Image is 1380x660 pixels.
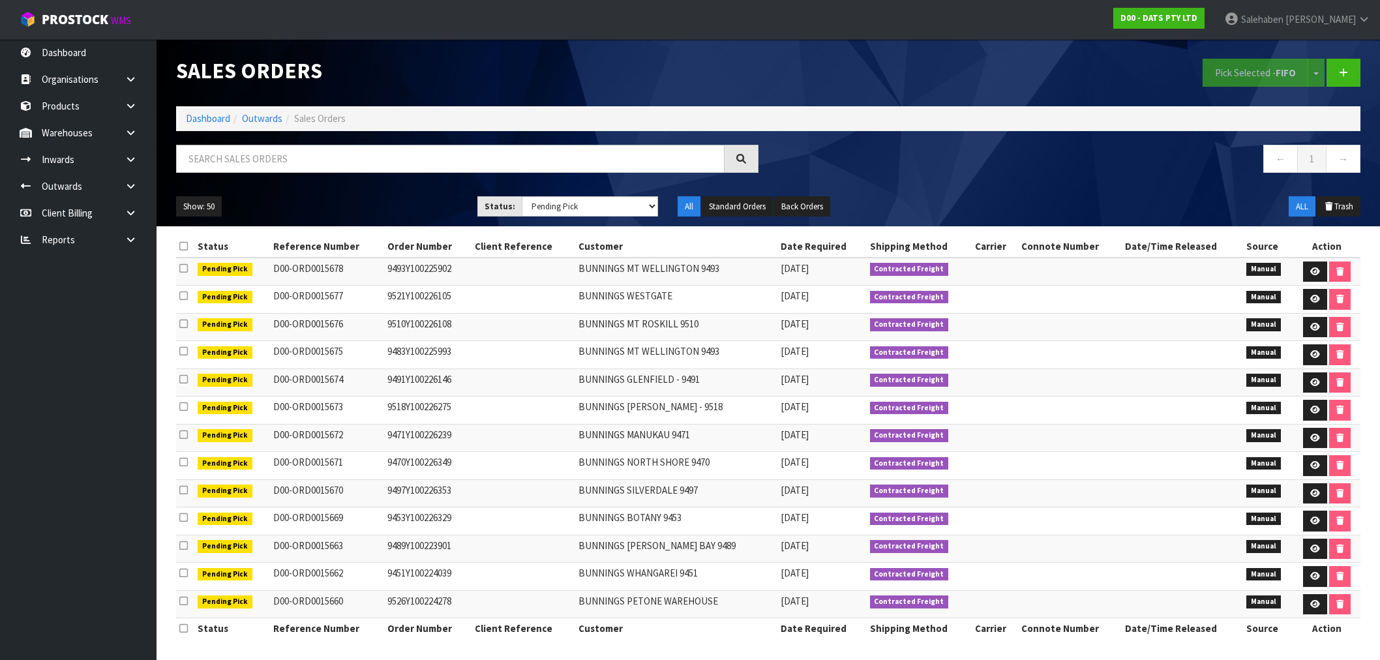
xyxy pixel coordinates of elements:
td: BUNNINGS GLENFIELD - 9491 [575,368,777,397]
td: 9489Y100223901 [384,535,472,563]
span: [DATE] [781,373,809,385]
button: Back Orders [774,196,830,217]
td: 9451Y100224039 [384,563,472,591]
td: 9518Y100226275 [384,397,472,425]
a: ← [1263,145,1298,173]
th: Client Reference [472,618,575,639]
button: All [678,196,700,217]
td: BUNNINGS WHANGAREI 9451 [575,563,777,591]
th: Date/Time Released [1122,618,1243,639]
td: D00-ORD0015671 [270,452,384,480]
span: Contracted Freight [870,568,949,581]
button: ALL [1289,196,1315,217]
th: Source [1243,236,1293,257]
span: Manual [1246,595,1281,608]
a: D00 - DATS PTY LTD [1113,8,1205,29]
button: Show: 50 [176,196,222,217]
span: Pending Pick [198,485,252,498]
span: Pending Pick [198,402,252,415]
strong: FIFO [1276,67,1296,79]
span: Contracted Freight [870,318,949,331]
td: BUNNINGS MANUKAU 9471 [575,424,777,452]
span: [DATE] [781,262,809,275]
span: Manual [1246,402,1281,415]
td: BUNNINGS MT WELLINGTON 9493 [575,258,777,286]
span: [DATE] [781,567,809,579]
th: Reference Number [270,618,384,639]
td: BUNNINGS MT WELLINGTON 9493 [575,341,777,369]
td: 9493Y100225902 [384,258,472,286]
button: Trash [1317,196,1360,217]
span: Pending Pick [198,263,252,276]
th: Reference Number [270,236,384,257]
th: Action [1294,236,1360,257]
a: Outwards [242,112,282,125]
th: Date/Time Released [1122,236,1243,257]
td: BUNNINGS WESTGATE [575,286,777,314]
a: Dashboard [186,112,230,125]
td: D00-ORD0015662 [270,563,384,591]
span: Manual [1246,263,1281,276]
th: Date Required [777,618,867,639]
td: D00-ORD0015663 [270,535,384,563]
small: WMS [111,14,131,27]
span: Contracted Freight [870,513,949,526]
span: Salehaben [1241,13,1283,25]
th: Shipping Method [867,236,972,257]
td: 9470Y100226349 [384,452,472,480]
td: 9497Y100226353 [384,479,472,507]
td: 9471Y100226239 [384,424,472,452]
span: Manual [1246,429,1281,442]
span: [DATE] [781,318,809,330]
span: Pending Pick [198,346,252,359]
button: Standard Orders [702,196,773,217]
td: BUNNINGS NORTH SHORE 9470 [575,452,777,480]
th: Carrier [972,236,1019,257]
th: Status [194,236,269,257]
span: Contracted Freight [870,346,949,359]
td: 9483Y100225993 [384,341,472,369]
span: [DATE] [781,345,809,357]
span: Pending Pick [198,540,252,553]
td: BUNNINGS [PERSON_NAME] - 9518 [575,397,777,425]
span: Manual [1246,513,1281,526]
input: Search sales orders [176,145,725,173]
td: D00-ORD0015676 [270,313,384,341]
button: Pick Selected -FIFO [1203,59,1308,87]
td: D00-ORD0015678 [270,258,384,286]
span: [DATE] [781,456,809,468]
span: Contracted Freight [870,374,949,387]
td: D00-ORD0015677 [270,286,384,314]
td: BUNNINGS MT ROSKILL 9510 [575,313,777,341]
span: [DATE] [781,595,809,607]
span: [DATE] [781,290,809,302]
h1: Sales Orders [176,59,758,83]
span: Contracted Freight [870,540,949,553]
th: Connote Number [1018,618,1122,639]
nav: Page navigation [778,145,1360,177]
span: Manual [1246,568,1281,581]
td: 9510Y100226108 [384,313,472,341]
th: Order Number [384,236,472,257]
span: [DATE] [781,484,809,496]
span: Pending Pick [198,513,252,526]
td: BUNNINGS SILVERDALE 9497 [575,479,777,507]
span: Contracted Freight [870,263,949,276]
th: Client Reference [472,236,575,257]
span: Pending Pick [198,457,252,470]
td: BUNNINGS BOTANY 9453 [575,507,777,535]
td: D00-ORD0015674 [270,368,384,397]
span: Pending Pick [198,291,252,304]
th: Customer [575,618,777,639]
td: 9526Y100224278 [384,590,472,618]
th: Order Number [384,618,472,639]
td: D00-ORD0015669 [270,507,384,535]
td: 9453Y100226329 [384,507,472,535]
th: Action [1294,618,1360,639]
span: Manual [1246,485,1281,498]
td: D00-ORD0015672 [270,424,384,452]
img: cube-alt.png [20,11,36,27]
a: 1 [1297,145,1327,173]
td: D00-ORD0015673 [270,397,384,425]
strong: D00 - DATS PTY LTD [1120,12,1197,23]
